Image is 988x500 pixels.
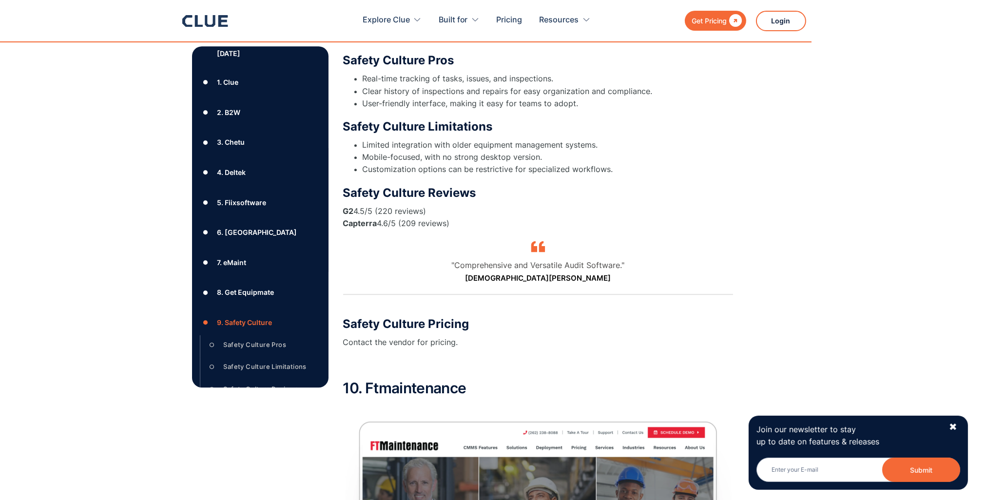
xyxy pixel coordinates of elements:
div: ● [200,255,212,270]
a: ●8. Get Equipmate [200,285,321,300]
p: [DEMOGRAPHIC_DATA][PERSON_NAME] [343,273,733,284]
div: ● [200,315,212,330]
h3: Safety Culture Limitations [343,119,733,134]
a: ○Safety Culture Pros [206,337,313,352]
button: Submit [882,458,960,482]
div: 3. Chetu [217,136,245,148]
div: ● [200,135,212,150]
p: ‍ 4.5/5 (220 reviews) 4.6/5 (209 reviews) [343,205,733,230]
div: 8. Get Equipmate [217,286,274,298]
div: ✖ [949,421,957,433]
h3: Safety Culture Pros [343,53,733,68]
div:  [727,15,742,27]
div: 2. B2W [217,106,240,118]
div: Built for [439,5,468,36]
div: ● [200,285,212,300]
p: Join our newsletter to stay up to date on features & releases [756,423,940,448]
a: ●7. eMaint [200,255,321,270]
div: 1. Clue [217,76,238,88]
div: ● [200,105,212,120]
div: 6. [GEOGRAPHIC_DATA] [217,226,297,238]
div: Safety Culture Limitations [223,361,306,373]
div: ○ [206,360,218,374]
div: Safety Culture Reviews [223,383,298,395]
a: ●6. [GEOGRAPHIC_DATA] [200,225,321,240]
strong: G2 [343,206,354,216]
a: ●1. Clue [200,75,321,90]
li: Real-time tracking of tasks, issues, and inspections. [363,73,733,85]
p: Contact the vendor for pricing. [343,336,733,348]
li: User-friendly interface, making it easy for teams to adopt. [363,97,733,110]
a: ●3. Chetu [200,135,321,150]
a: ○Safety Culture Reviews [206,382,313,397]
div: ● [200,75,212,90]
div: Built for [439,5,480,36]
p: ‍ [343,358,733,370]
strong: Capterra [343,218,377,228]
input: Enter your E-mail [756,458,960,482]
p: ‍ [343,295,733,307]
div: Resources [540,5,579,36]
h2: 10. Ftmaintenance [343,380,733,396]
li: Clear history of inspections and repairs for easy organization and compliance. [363,85,733,97]
a: ●4. Deltek [200,165,321,180]
div: 7. eMaint [217,256,246,269]
li: Customization options can be restrictive for specialized workflows. [363,163,733,175]
a: ●9. Safety Culture [200,315,321,330]
li: Limited integration with older equipment management systems. [363,139,733,151]
div: 9. Safety Culture [217,316,272,328]
h3: Safety Culture Pricing [343,317,733,331]
div: Safety Culture Pros [223,339,286,351]
a: Login [756,11,806,31]
div: ○ [206,337,218,352]
div: Get Pricing [692,15,727,27]
div: Explore Clue [363,5,422,36]
div: Explore Clue [363,5,410,36]
a: Pricing [497,5,523,36]
div: ● [200,165,212,180]
a: ○Safety Culture Limitations [206,360,313,374]
div: ● [200,225,212,240]
div: 4. Deltek [217,166,246,178]
h3: Safety Culture Reviews [343,186,733,200]
div: Resources [540,5,591,36]
li: Mobile-focused, with no strong desktop version. [363,151,733,163]
div: ● [200,195,212,210]
div: 5. Fiixsoftware [217,196,266,209]
a: ●5. Fiixsoftware [200,195,321,210]
a: Get Pricing [685,11,746,31]
a: ●2. B2W [200,105,321,120]
blockquote: "Comprehensive and Versatile Audit Software." [343,260,733,295]
div: ○ [206,382,218,397]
